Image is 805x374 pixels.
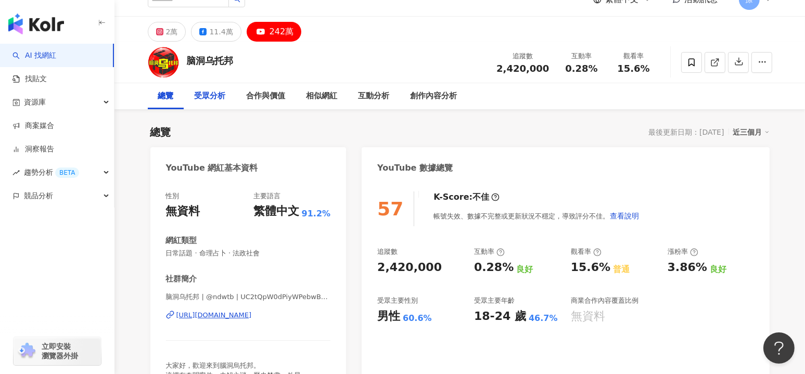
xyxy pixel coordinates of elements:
div: 脑洞乌托邦 [187,54,234,67]
div: 15.6% [571,260,610,276]
div: 3.86% [668,260,707,276]
div: YouTube 網紅基本資料 [166,162,258,174]
div: 2萬 [166,24,178,39]
div: 受眾分析 [195,90,226,102]
div: 良好 [710,264,726,275]
div: 主要語言 [253,191,280,201]
span: 91.2% [302,208,331,220]
span: 資源庫 [24,91,46,114]
span: 競品分析 [24,184,53,208]
div: 帳號失效、數據不完整或更新狀況不穩定，導致評分不佳。 [433,205,640,226]
button: 2萬 [148,22,186,42]
span: 立即安裝 瀏覽器外掛 [42,342,78,360]
div: 男性 [377,308,400,325]
a: 找貼文 [12,74,47,84]
div: 合作與價值 [247,90,286,102]
span: rise [12,169,20,176]
div: 0.28% [474,260,514,276]
div: 2,420,000 [377,260,442,276]
div: 互動分析 [359,90,390,102]
div: 網紅類型 [166,235,197,246]
a: 洞察報告 [12,144,54,154]
a: searchAI 找網紅 [12,50,56,61]
div: 總覽 [150,125,171,139]
div: BETA [55,167,79,178]
div: 社群簡介 [166,274,197,285]
div: K-Score : [433,191,500,203]
div: [URL][DOMAIN_NAME] [176,311,252,320]
div: 創作內容分析 [411,90,457,102]
button: 242萬 [247,22,302,42]
a: [URL][DOMAIN_NAME] [166,311,331,320]
span: 日常話題 · 命理占卜 · 法政社會 [166,249,331,258]
div: 242萬 [270,24,294,39]
span: 趨勢分析 [24,161,79,184]
div: 互動率 [562,51,602,61]
span: 15.6% [617,63,649,74]
div: 性別 [166,191,180,201]
div: 繁體中文 [253,203,299,220]
span: 查看說明 [610,212,639,220]
div: 商業合作內容覆蓋比例 [571,296,638,305]
button: 11.4萬 [191,22,241,42]
div: 觀看率 [614,51,654,61]
img: chrome extension [17,343,37,359]
div: 最後更新日期：[DATE] [648,128,724,136]
div: 60.6% [403,313,432,324]
div: 漲粉率 [668,247,698,256]
button: 查看說明 [609,205,640,226]
div: 受眾主要性別 [377,296,418,305]
div: 18-24 歲 [474,308,526,325]
span: 2,420,000 [496,63,549,74]
div: 46.7% [529,313,558,324]
div: 普通 [613,264,630,275]
div: 無資料 [571,308,605,325]
div: 良好 [516,264,533,275]
div: 觀看率 [571,247,602,256]
div: 不佳 [472,191,489,203]
a: 商案媒合 [12,121,54,131]
div: 互動率 [474,247,505,256]
div: YouTube 數據總覽 [377,162,453,174]
a: chrome extension立即安裝 瀏覽器外掛 [14,337,101,365]
iframe: Help Scout Beacon - Open [763,332,795,364]
div: 總覽 [158,90,174,102]
div: 追蹤數 [377,247,398,256]
div: 追蹤數 [496,51,549,61]
div: 11.4萬 [209,24,233,39]
span: 0.28% [565,63,597,74]
span: 脑洞乌托邦 | @ndwtb | UC2tQpW0dPiyWPebwBSksJ_g [166,292,331,302]
div: 57 [377,198,403,220]
img: logo [8,14,64,34]
div: 近三個月 [733,125,770,139]
div: 無資料 [166,203,200,220]
div: 相似網紅 [306,90,338,102]
div: 受眾主要年齡 [474,296,515,305]
img: KOL Avatar [148,47,179,78]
